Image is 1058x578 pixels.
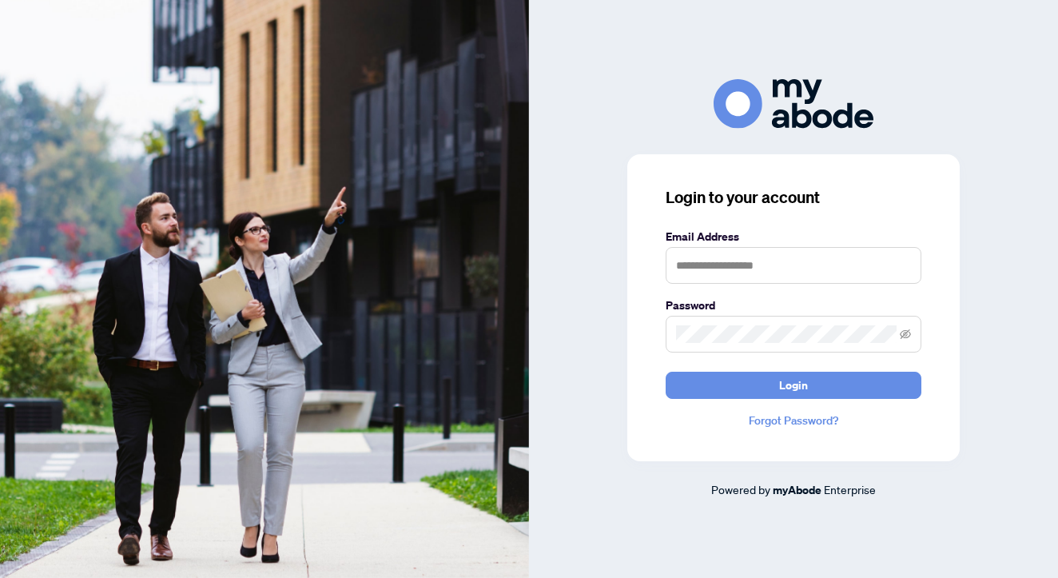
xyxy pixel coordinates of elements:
label: Password [666,297,921,314]
h3: Login to your account [666,186,921,209]
img: ma-logo [714,79,873,128]
a: myAbode [773,481,821,499]
span: Powered by [711,482,770,496]
label: Email Address [666,228,921,245]
a: Forgot Password? [666,412,921,429]
span: Enterprise [824,482,876,496]
button: Login [666,372,921,399]
span: Login [779,373,808,398]
span: eye-invisible [900,329,911,340]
